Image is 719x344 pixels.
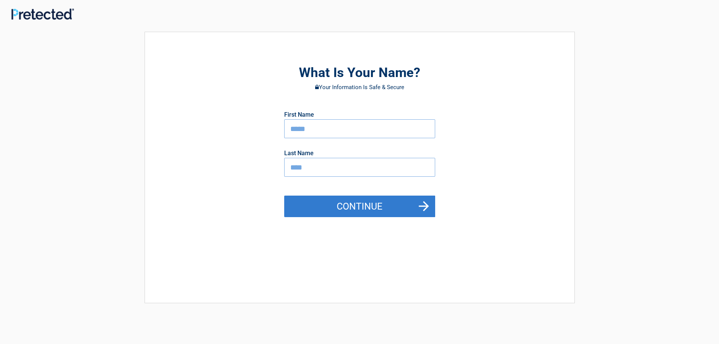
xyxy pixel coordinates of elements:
h2: What Is Your Name? [186,64,533,82]
label: Last Name [284,150,314,156]
button: Continue [284,196,435,218]
h3: Your Information Is Safe & Secure [186,84,533,90]
label: First Name [284,112,314,118]
img: Main Logo [11,8,74,20]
